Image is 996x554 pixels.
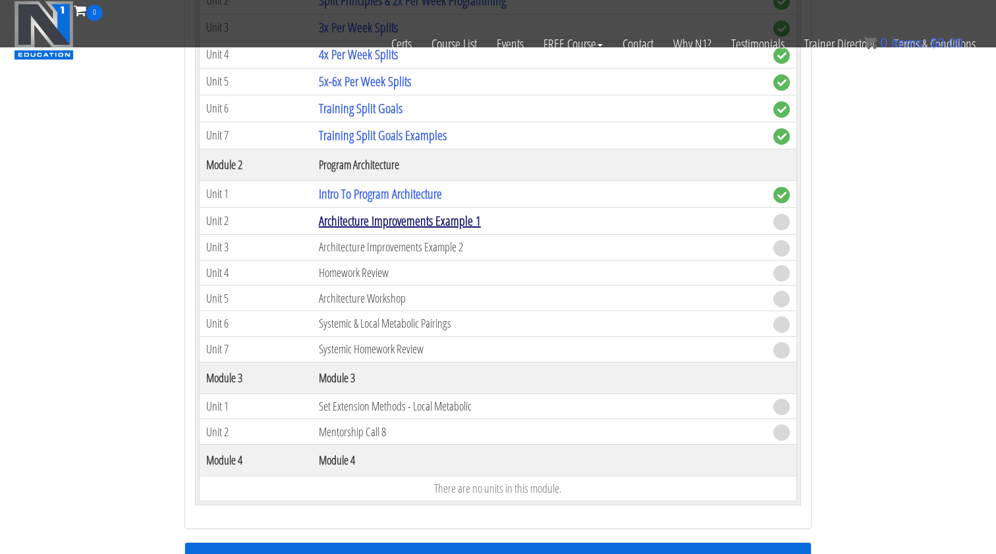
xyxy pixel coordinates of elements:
[200,393,312,419] td: Unit 1
[200,234,312,260] td: Unit 3
[381,21,422,67] a: Certs
[319,99,402,117] a: Training Split Goals
[200,207,312,234] td: Unit 2
[200,311,312,337] td: Unit 6
[864,36,877,49] img: icon11.png
[319,212,481,230] a: Architecture Improvements Example 1
[422,21,487,67] a: Course List
[312,149,767,180] th: Program Architecture
[880,36,887,50] span: 0
[312,419,767,445] td: Mentorship Call 8
[74,1,103,19] a: 0
[319,72,411,90] a: 5x-6x Per Week Splits
[200,419,312,445] td: Unit 2
[312,234,767,260] td: Architecture Improvements Example 2
[773,74,790,91] span: complete
[864,36,963,50] a: 0 items: $0.00
[312,311,767,337] td: Systemic & Local Metabolic Pairings
[487,21,534,67] a: Events
[312,336,767,362] td: Systemic Homework Review
[200,336,312,362] td: Unit 7
[200,476,797,501] td: There are no units in this module.
[534,21,613,67] a: FREE Course
[86,5,103,21] span: 0
[663,21,721,67] a: Why N1?
[14,1,74,60] img: n1-education
[312,445,767,476] th: Module 4
[930,36,963,50] bdi: 0.00
[200,260,312,286] td: Unit 4
[613,21,663,67] a: Contact
[200,362,312,393] th: Module 3
[312,260,767,286] td: Homework Review
[319,126,447,144] a: Training Split Goals Examples
[200,445,312,476] th: Module 4
[319,185,442,203] a: Intro To Program Architecture
[312,286,767,311] td: Architecture Workshop
[773,187,790,203] span: complete
[200,286,312,311] td: Unit 5
[200,95,312,122] td: Unit 6
[794,21,884,67] a: Trainer Directory
[200,149,312,180] th: Module 2
[200,180,312,207] td: Unit 1
[773,101,790,118] span: complete
[312,362,767,393] th: Module 3
[930,36,937,50] span: $
[773,128,790,145] span: complete
[200,122,312,149] td: Unit 7
[721,21,794,67] a: Testimonials
[884,21,985,67] a: Terms & Conditions
[312,393,767,419] td: Set Extension Methods - Local Metabolic
[891,36,926,50] span: items:
[200,68,312,95] td: Unit 5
